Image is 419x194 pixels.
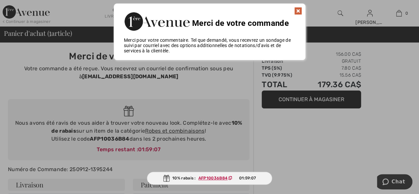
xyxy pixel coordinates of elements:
[294,7,302,15] img: x
[147,172,272,185] div: 10% rabais :
[124,10,190,32] img: Merci de votre commande
[192,19,289,28] span: Merci de votre commande
[163,175,170,182] img: Gift.svg
[15,5,28,11] span: Chat
[239,175,256,181] span: 01:59:07
[198,176,228,180] ins: AFP10036B84
[114,37,305,53] div: Merci pour votre commentaire. Tel que demandé, vous recevrez un sondage de suivi par courriel ave...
